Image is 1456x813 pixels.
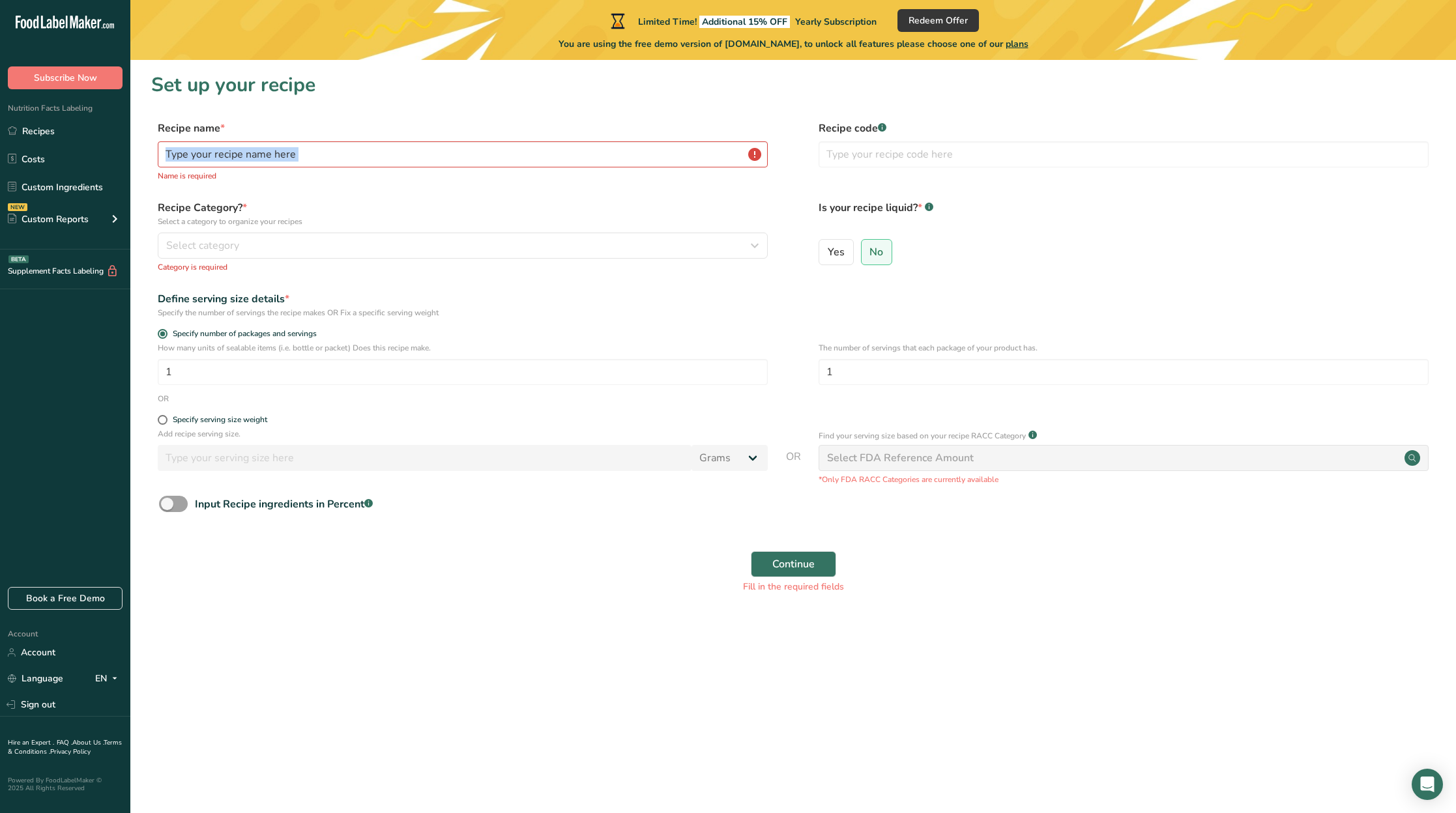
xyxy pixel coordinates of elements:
[95,671,123,687] div: EN
[167,329,317,339] span: Specify number of packages and servings
[158,291,768,307] div: Define serving size details
[828,246,845,259] span: Yes
[158,170,768,182] p: Name is required
[8,738,122,756] a: Terms & Conditions .
[795,16,877,28] span: Yearly Subscription
[819,474,1429,485] p: *Only FDA RACC Categories are currently available
[158,393,169,405] div: OR
[158,261,768,273] p: Category is required
[158,233,768,259] button: Select category
[751,551,836,577] button: Continue
[8,667,63,690] a: Language
[158,445,692,471] input: Type your serving size here
[909,14,968,27] span: Redeem Offer
[151,70,1435,100] h1: Set up your recipe
[772,556,815,572] span: Continue
[819,121,1429,136] label: Recipe code
[8,255,29,263] div: BETA
[8,587,123,610] a: Book a Free Demo
[158,200,768,227] label: Recipe Category?
[819,342,1429,354] p: The number of servings that each package of your product has.
[158,307,768,319] div: Specify the number of servings the recipe makes OR Fix a specific serving weight
[57,738,72,747] a: FAQ .
[8,738,54,747] a: Hire an Expert .
[608,13,877,29] div: Limited Time!
[897,9,979,32] button: Redeem Offer
[827,450,974,466] div: Select FDA Reference Amount
[50,747,91,756] a: Privacy Policy
[786,449,801,485] span: OR
[699,16,790,28] span: Additional 15% OFF
[1006,38,1028,50] span: plans
[195,496,373,512] div: Input Recipe ingredients in Percent
[8,212,89,226] div: Custom Reports
[819,430,1026,442] p: Find your serving size based on your recipe RACC Category
[159,580,1427,593] div: Fill in the required fields
[158,342,768,354] p: How many units of sealable items (i.e. bottle or packet) Does this recipe make.
[559,37,1028,51] span: You are using the free demo version of [DOMAIN_NAME], to unlock all features please choose one of...
[8,203,27,211] div: NEW
[819,141,1429,167] input: Type your recipe code here
[72,738,104,747] a: About Us .
[158,428,768,440] p: Add recipe serving size.
[173,415,267,425] div: Specify serving size weight
[8,66,123,89] button: Subscribe Now
[166,238,239,253] span: Select category
[158,141,768,167] input: Type your recipe name here
[1412,769,1443,800] div: Open Intercom Messenger
[158,121,768,136] label: Recipe name
[819,200,1429,234] label: Is your recipe liquid?
[34,71,97,85] span: Subscribe Now
[158,216,768,227] p: Select a category to organize your recipes
[8,777,123,792] div: Powered By FoodLabelMaker © 2025 All Rights Reserved
[869,246,883,259] span: No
